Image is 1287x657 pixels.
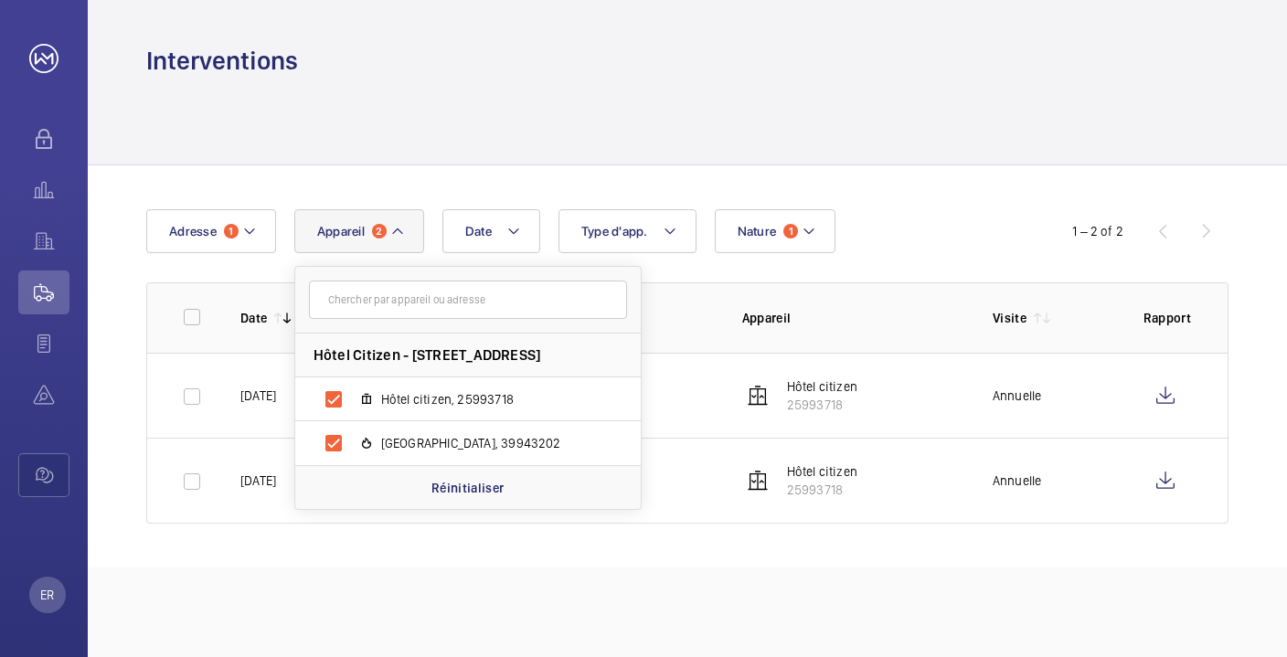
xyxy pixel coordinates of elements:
p: Réinitialiser [431,479,505,497]
img: elevator.svg [747,470,769,492]
h1: Interventions [146,44,298,78]
p: [DATE] [240,387,276,405]
img: elevator.svg [747,385,769,407]
button: Appareil2 [294,209,424,253]
div: Annuelle [993,472,1041,490]
p: Date [240,309,267,327]
button: Date [442,209,540,253]
p: Visite [993,309,1026,327]
span: [GEOGRAPHIC_DATA], 39943202 [381,434,593,452]
p: Hôtel citizen [787,462,857,481]
span: Nature [738,224,777,238]
div: Annuelle [993,387,1041,405]
span: 1 [783,224,798,238]
span: Adresse [169,224,217,238]
p: ER [40,586,54,604]
span: Hôtel Citizen - [STREET_ADDRESS] [314,345,541,365]
p: Appareil [742,309,963,327]
input: Chercher par appareil ou adresse [309,281,627,319]
button: Type d'app. [558,209,697,253]
button: Nature1 [715,209,836,253]
span: Type d'app. [581,224,648,238]
span: Date [465,224,492,238]
p: 25993718 [787,396,857,414]
span: 1 [224,224,239,238]
p: Rapport [1143,309,1191,327]
span: Hôtel citizen, 25993718 [381,390,593,408]
p: Hôtel citizen [787,377,857,396]
p: 25993718 [787,481,857,499]
span: Appareil [317,224,365,238]
div: 1 – 2 of 2 [1072,222,1123,240]
button: Adresse1 [146,209,276,253]
p: [DATE] [240,472,276,490]
span: 2 [372,224,387,238]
